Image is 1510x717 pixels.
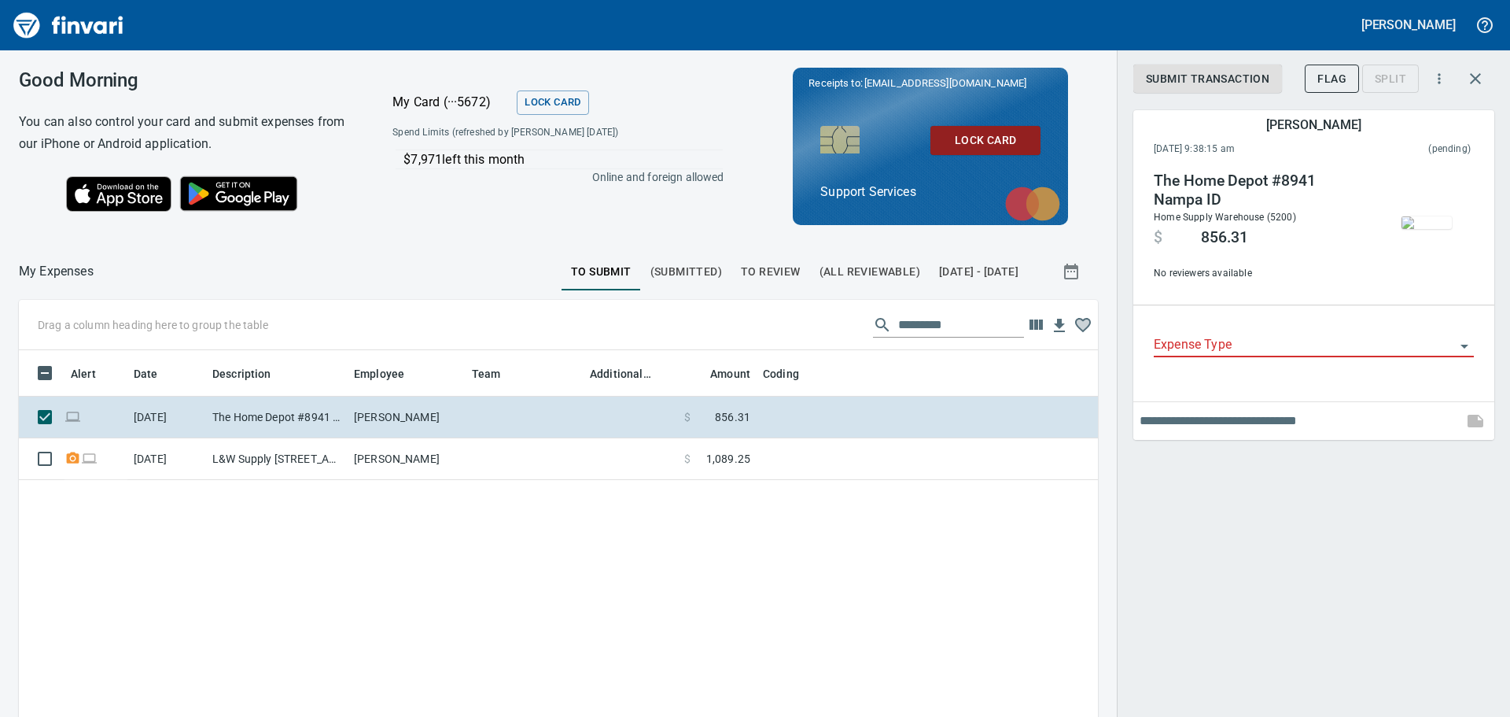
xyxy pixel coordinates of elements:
span: Spend Limits (refreshed by [PERSON_NAME] [DATE]) [392,125,669,141]
span: This records your note into the expense [1457,402,1494,440]
button: Open [1453,335,1475,357]
span: 856.31 [1201,228,1248,247]
span: Description [212,364,292,383]
span: (Submitted) [650,262,722,282]
span: 856.31 [715,409,750,425]
span: Coding [763,364,799,383]
span: Alert [71,364,96,383]
p: My Expenses [19,262,94,281]
span: Receipt Required [64,453,81,464]
p: Online and foreign allowed [380,169,724,185]
span: Date [134,364,158,383]
span: Online transaction [64,412,81,422]
td: [PERSON_NAME] [348,438,466,480]
span: Team [472,364,521,383]
img: Get it on Google Play [171,168,307,220]
img: receipts%2Ftapani%2F2025-09-08%2FNEsw9X4wyyOGIebisYSa9hDywWp2__Oyf8hYkuRs6bG3pwsqhu_1.jpg [1401,216,1452,229]
button: Choose columns to display [1024,313,1048,337]
span: Alert [71,364,116,383]
span: Date [134,364,179,383]
button: Flag [1305,65,1359,94]
p: My Card (···5672) [392,93,510,112]
td: [DATE] [127,397,206,438]
td: The Home Depot #8941 Nampa ID [206,397,348,438]
button: Close transaction [1457,60,1494,98]
p: Support Services [820,183,1040,201]
h4: The Home Depot #8941 Nampa ID [1154,172,1368,209]
button: Lock Card [930,126,1040,155]
td: L&W Supply [STREET_ADDRESS] [206,438,348,480]
button: Submit Transaction [1133,65,1282,94]
p: Drag a column heading here to group the table [38,317,268,333]
p: $7,971 left this month [403,150,722,169]
span: To Review [741,262,801,282]
p: Receipts to: [808,76,1052,91]
span: Additional Reviewer [590,364,672,383]
h3: Good Morning [19,69,353,91]
span: $ [684,409,691,425]
span: Additional Reviewer [590,364,651,383]
span: 1,089.25 [706,451,750,467]
span: Online transaction [81,453,98,464]
span: Description [212,364,271,383]
button: Download Table [1048,314,1071,338]
span: Amount [710,364,750,383]
div: Transaction still pending, cannot split yet. It usually takes 2-3 days for a merchant to settle a... [1362,71,1419,84]
span: Coding [763,364,819,383]
span: Team [472,364,501,383]
span: [DATE] 9:38:15 am [1154,142,1331,157]
span: No reviewers available [1154,266,1368,282]
span: Lock Card [525,94,580,112]
button: Show transactions within a particular date range [1048,253,1098,290]
span: $ [1154,228,1162,247]
span: Employee [354,364,404,383]
td: [PERSON_NAME] [348,397,466,438]
button: [PERSON_NAME] [1357,13,1460,37]
span: (All Reviewable) [819,262,920,282]
span: To Submit [571,262,632,282]
span: Employee [354,364,425,383]
span: [DATE] - [DATE] [939,262,1018,282]
img: Finvari [9,6,127,44]
span: Lock Card [943,131,1028,150]
h5: [PERSON_NAME] [1266,116,1361,133]
button: Lock Card [517,91,588,115]
h5: [PERSON_NAME] [1361,17,1456,33]
span: [EMAIL_ADDRESS][DOMAIN_NAME] [863,76,1028,91]
span: Submit Transaction [1146,69,1269,89]
img: Download on the App Store [66,176,171,212]
nav: breadcrumb [19,262,94,281]
span: Amount [690,364,750,383]
button: More [1422,61,1457,96]
span: $ [684,451,691,467]
span: This charge has not been settled by the merchant yet. This usually takes a couple of days but in ... [1331,142,1471,157]
h6: You can also control your card and submit expenses from our iPhone or Android application. [19,111,353,155]
span: Flag [1317,69,1346,89]
span: Home Supply Warehouse (5200) [1154,212,1296,223]
td: [DATE] [127,438,206,480]
img: mastercard.svg [997,179,1068,229]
